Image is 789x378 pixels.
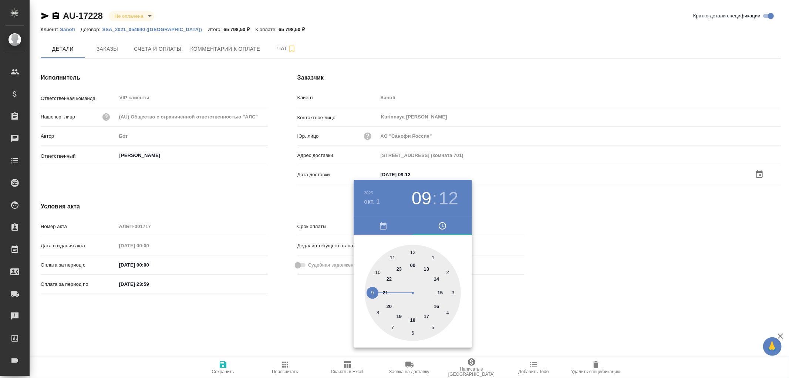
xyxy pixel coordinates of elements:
button: 2025 [364,191,373,195]
button: окт. 1 [364,197,380,206]
button: 09 [412,188,431,209]
button: 12 [439,188,458,209]
h3: : [432,188,437,209]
